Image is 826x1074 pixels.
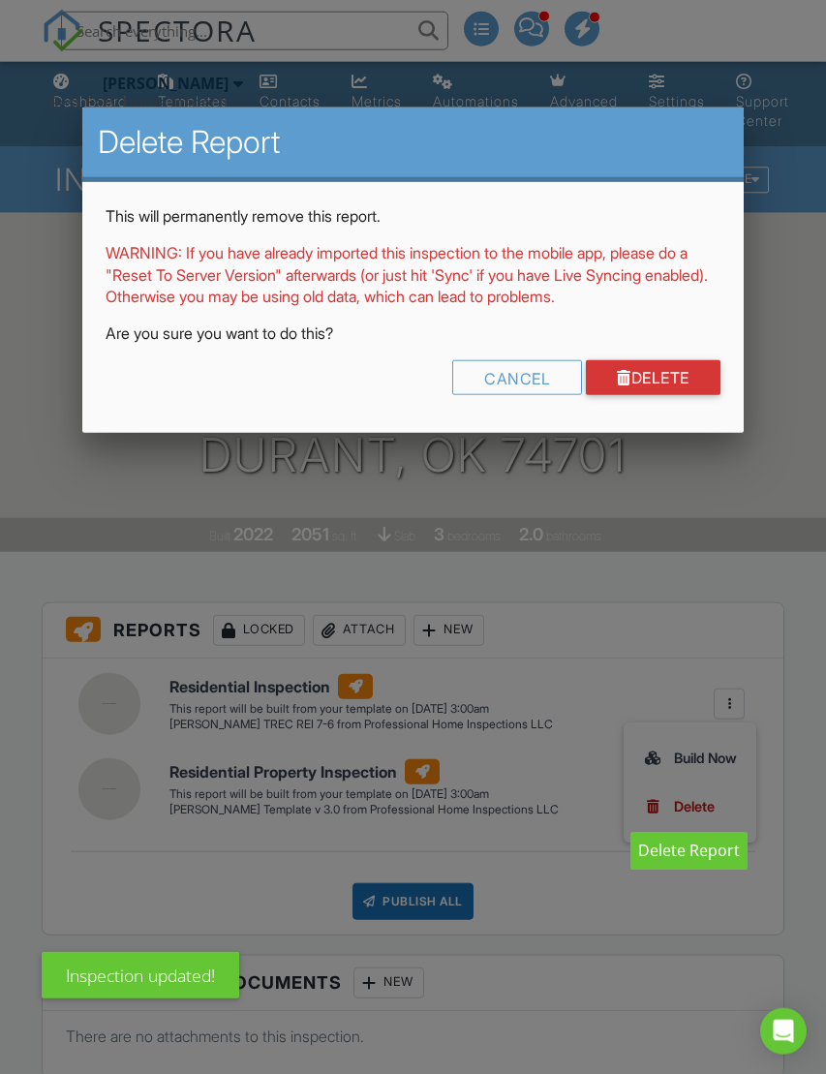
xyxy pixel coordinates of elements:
[106,242,719,307] p: WARNING: If you have already imported this inspection to the mobile app, please do a "Reset To Se...
[42,952,239,998] div: Inspection updated!
[586,360,720,395] a: Delete
[760,1008,807,1055] div: Open Intercom Messenger
[106,322,719,344] p: Are you sure you want to do this?
[452,360,582,395] div: Cancel
[98,123,727,162] h2: Delete Report
[106,205,719,227] p: This will permanently remove this report.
